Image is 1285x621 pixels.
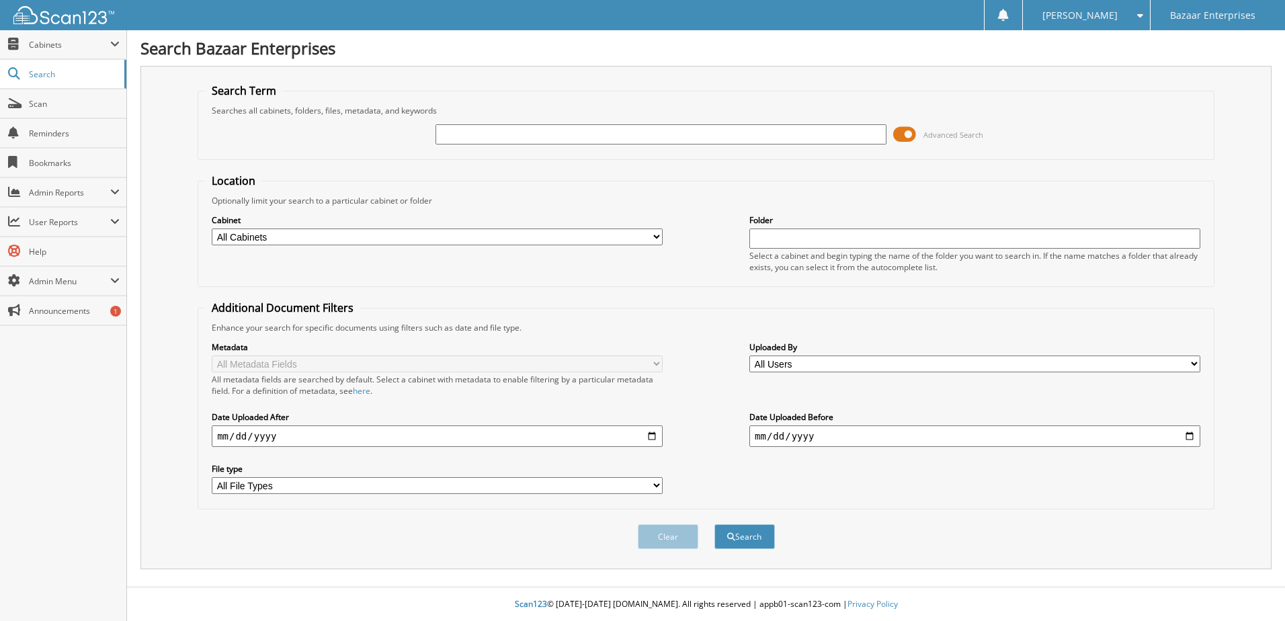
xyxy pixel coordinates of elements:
legend: Location [205,173,262,188]
span: Help [29,246,120,257]
div: © [DATE]-[DATE] [DOMAIN_NAME]. All rights reserved | appb01-scan123-com | [127,588,1285,621]
legend: Additional Document Filters [205,300,360,315]
span: Reminders [29,128,120,139]
span: Search [29,69,118,80]
label: Date Uploaded Before [749,411,1200,423]
button: Search [714,524,775,549]
h1: Search Bazaar Enterprises [140,37,1272,59]
span: Bookmarks [29,157,120,169]
label: Date Uploaded After [212,411,663,423]
span: [PERSON_NAME] [1042,11,1118,19]
div: All metadata fields are searched by default. Select a cabinet with metadata to enable filtering b... [212,374,663,397]
img: scan123-logo-white.svg [13,6,114,24]
span: Scan123 [515,598,547,610]
label: Metadata [212,341,663,353]
label: Folder [749,214,1200,226]
span: Cabinets [29,39,110,50]
input: end [749,425,1200,447]
input: start [212,425,663,447]
button: Clear [638,524,698,549]
div: Select a cabinet and begin typing the name of the folder you want to search in. If the name match... [749,250,1200,273]
a: here [353,385,370,397]
span: Admin Menu [29,276,110,287]
span: Announcements [29,305,120,317]
label: File type [212,463,663,474]
span: Advanced Search [923,130,983,140]
a: Privacy Policy [847,598,898,610]
legend: Search Term [205,83,283,98]
div: Optionally limit your search to a particular cabinet or folder [205,195,1207,206]
span: Scan [29,98,120,110]
div: Enhance your search for specific documents using filters such as date and file type. [205,322,1207,333]
div: Searches all cabinets, folders, files, metadata, and keywords [205,105,1207,116]
label: Uploaded By [749,341,1200,353]
div: 1 [110,306,121,317]
span: User Reports [29,216,110,228]
span: Admin Reports [29,187,110,198]
span: Bazaar Enterprises [1170,11,1255,19]
label: Cabinet [212,214,663,226]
